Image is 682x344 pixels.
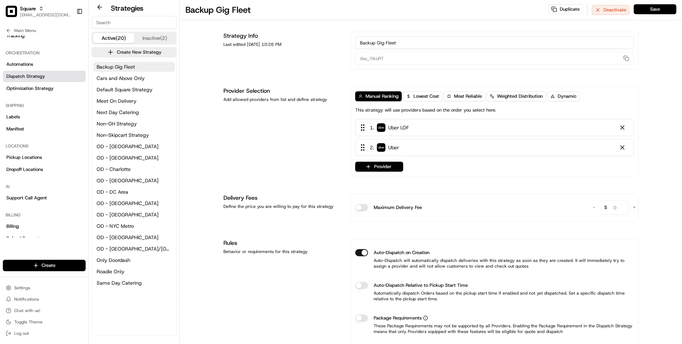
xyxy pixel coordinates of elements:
[20,5,36,12] button: Square
[93,244,175,254] button: OD - [GEOGRAPHIC_DATA]/[GEOGRAPHIC_DATA]
[377,123,385,132] img: uber-new-logo.jpeg
[388,144,399,151] span: Uber
[548,4,583,14] button: Duplicate
[374,282,468,289] label: Auto-Dispatch Relative to Pickup Start Time
[3,233,86,244] a: Refund Requests
[6,126,24,132] span: Manifest
[93,278,175,288] button: Same Day Catering
[93,73,175,83] button: Cars and Above Only
[3,260,86,271] button: Create
[3,283,86,293] button: Settings
[97,166,131,173] span: OD - Charlotte
[93,267,175,276] a: Roadie Only
[355,162,403,172] button: Provider
[355,323,634,334] p: These Package Requirements may not be supported by all Providers. Enabling the Package Requiremen...
[374,315,422,322] span: Package Requirements
[97,268,124,275] span: Roadie Only
[93,210,175,220] button: OD - [GEOGRAPHIC_DATA]
[93,130,175,140] button: Non-Skipcart Strategy
[93,221,175,231] button: OD - NYC Metro
[223,87,342,95] h1: Provider Selection
[6,235,42,242] span: Refund Requests
[454,93,482,100] span: Most Reliable
[7,104,13,109] div: 📗
[93,153,175,163] button: OD - [GEOGRAPHIC_DATA]
[6,61,33,68] span: Automations
[3,152,86,163] a: Pickup Locations
[67,103,114,110] span: API Documentation
[93,232,175,242] a: OD - [GEOGRAPHIC_DATA]
[93,96,175,106] button: Meet On Delivery
[223,204,342,209] div: Define the price you are willing to pay for this strategy
[3,100,86,111] div: Shipping
[6,114,20,120] span: Labels
[4,100,57,113] a: 📗Knowledge Base
[3,306,86,316] button: Chat with us!
[355,139,634,156] div: 2. Uber
[97,279,142,286] span: Same Day Catering
[14,308,40,313] span: Chat with us!
[355,119,634,136] div: 1. Uber LOF
[14,28,36,33] span: Main Menu
[97,120,137,127] span: Non-GH Strategy
[3,123,86,135] a: Manifest
[3,221,86,232] a: Billing
[97,257,130,264] span: Only Doordash
[97,109,139,116] span: Next Day Catering
[6,195,47,201] span: Support Call Agent
[355,107,496,113] p: This strategy will use providers based on the order you select here.
[444,91,485,101] button: Most Reliable
[6,73,45,80] span: Dispatch Strategy
[3,192,86,204] a: Support Call Agent
[18,46,117,53] input: Clear
[413,93,439,100] span: Lowest Cost
[7,28,129,40] p: Welcome 👋
[592,5,629,15] button: Deactivate
[93,107,175,117] button: Next Day Catering
[223,42,342,47] div: Last edited [DATE] 10:26 PM
[93,85,175,95] a: Default Square Strategy
[24,68,117,75] div: Start new chat
[60,104,66,109] div: 💻
[3,30,86,42] a: Tracking
[3,83,86,94] a: Optimization Strategy
[3,71,86,82] a: Dispatch Strategy
[20,12,71,18] button: [EMAIL_ADDRESS][DOMAIN_NAME]
[358,124,409,131] div: 1 .
[93,176,175,186] a: OD - [GEOGRAPHIC_DATA]
[97,222,134,230] span: OD - NYC Metro
[6,85,54,92] span: Optimization Strategy
[423,316,428,321] button: Package Requirements
[3,111,86,123] a: Labels
[3,317,86,327] button: Toggle Theme
[3,328,86,338] button: Log out
[388,124,409,131] span: Uber LOF
[3,181,86,192] div: AI
[3,26,86,36] button: Main Menu
[6,154,42,161] span: Pickup Locations
[93,164,175,174] a: OD - Charlotte
[3,209,86,221] div: Billing
[93,255,175,265] button: Only Doordash
[50,120,86,126] a: Powered byPylon
[223,32,342,40] h1: Strategy Info
[93,33,134,43] button: Active (20)
[93,62,175,72] a: Backup Gig Fleet
[223,97,342,102] div: Add allowed providers from list and define strategy
[93,198,175,208] button: OD - [GEOGRAPHIC_DATA]
[97,188,128,195] span: OD - DC Area
[403,91,442,101] button: Lowest Cost
[97,63,135,70] span: Backup Gig Fleet
[14,319,43,325] span: Toggle Theme
[93,141,175,151] button: OD - [GEOGRAPHIC_DATA]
